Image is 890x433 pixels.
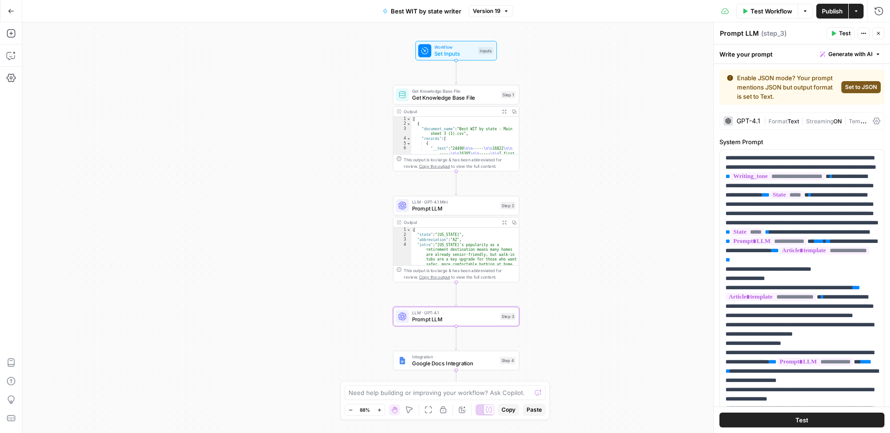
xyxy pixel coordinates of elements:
span: Streaming [806,118,833,125]
span: Copy [502,406,515,414]
span: Toggle code folding, rows 5 through 7 [407,141,411,146]
span: Test [795,415,808,425]
div: LLM · GPT-4.1Prompt LLMStep 3 [393,307,520,326]
span: Integration [412,354,496,360]
div: Get Knowledge Base FileGet Knowledge Base FileStep 1Output[ { "document_name":"Best WIT by state ... [393,85,520,171]
div: 1 [394,117,412,122]
span: Best WIT by state writer [391,6,461,16]
div: 1 [394,228,412,233]
span: Format [769,118,788,125]
span: Prompt LLM [412,204,497,213]
g: Edge from step_3 to step_4 [455,326,457,350]
span: Temp [849,116,867,125]
g: Edge from start to step_1 [455,60,457,84]
span: Set to JSON [845,83,877,91]
button: Test [826,27,855,39]
span: Text [788,118,799,125]
span: Publish [822,6,843,16]
span: | [842,116,849,125]
div: This output is too large & has been abbreviated for review. to view the full content. [404,156,515,169]
span: Toggle code folding, rows 4 through 8 [407,136,411,141]
div: 3 [394,237,412,242]
button: Copy [498,404,519,416]
button: Set to JSON [841,81,881,93]
span: Generate with AI [828,50,872,58]
div: LLM · GPT-4.1 MiniPrompt LLMStep 2Output{ "state":"[US_STATE]", "abbreviation":"AZ", "intro":"[US... [393,196,520,282]
span: Google Docs Integration [412,359,496,368]
span: LLM · GPT-4.1 Mini [412,199,497,205]
span: 88% [360,406,370,414]
span: Toggle code folding, rows 1 through 10 [407,117,411,122]
div: 4 [394,242,412,281]
button: Test Workflow [736,4,798,19]
div: Step 1 [501,91,516,98]
span: | [799,116,806,125]
span: ON [833,118,842,125]
span: Prompt LLM [412,315,497,324]
span: Copy the output [419,164,450,169]
g: Edge from step_2 to step_3 [455,282,457,306]
div: 5 [394,141,412,146]
div: Enable JSON mode? Your prompt mentions JSON but output format is set to Text. [727,73,838,101]
button: Best WIT by state writer [377,4,467,19]
span: Toggle code folding, rows 2 through 9 [407,121,411,127]
div: Inputs [478,47,493,54]
button: Test [719,413,884,427]
div: WorkflowSet InputsInputs [393,41,520,60]
button: Paste [523,404,546,416]
textarea: Prompt LLM [720,29,759,38]
span: ( step_3 ) [761,29,787,38]
g: Edge from step_1 to step_2 [455,172,457,195]
span: | [764,116,769,125]
span: Set Inputs [434,50,475,58]
div: Write your prompt [714,45,890,64]
span: Get Knowledge Base File [412,94,498,102]
div: IntegrationGoogle Docs IntegrationStep 4 [393,351,520,370]
label: System Prompt [719,137,884,146]
span: Test [839,29,851,38]
img: Instagram%20post%20-%201%201.png [398,357,407,365]
button: Version 19 [469,5,513,17]
div: This output is too large & has been abbreviated for review. to view the full content. [404,267,515,280]
div: Output [404,108,496,115]
div: 4 [394,136,412,141]
span: LLM · GPT-4.1 [412,310,497,316]
div: 3 [394,127,412,136]
div: GPT-4.1 [737,118,760,124]
span: Version 19 [473,7,501,15]
span: Test Workflow [750,6,792,16]
div: Step 4 [500,357,515,364]
span: Paste [527,406,542,414]
span: Get Knowledge Base File [412,88,498,94]
span: 0.7 [864,118,872,125]
span: Toggle code folding, rows 1 through 33 [407,228,411,233]
button: Generate with AI [816,48,884,60]
div: Step 3 [500,313,515,320]
span: Workflow [434,44,475,50]
span: Copy the output [419,274,450,280]
div: Step 2 [500,202,515,210]
div: Output [404,219,496,226]
button: Publish [816,4,848,19]
div: 2 [394,121,412,127]
div: 2 [394,233,412,238]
